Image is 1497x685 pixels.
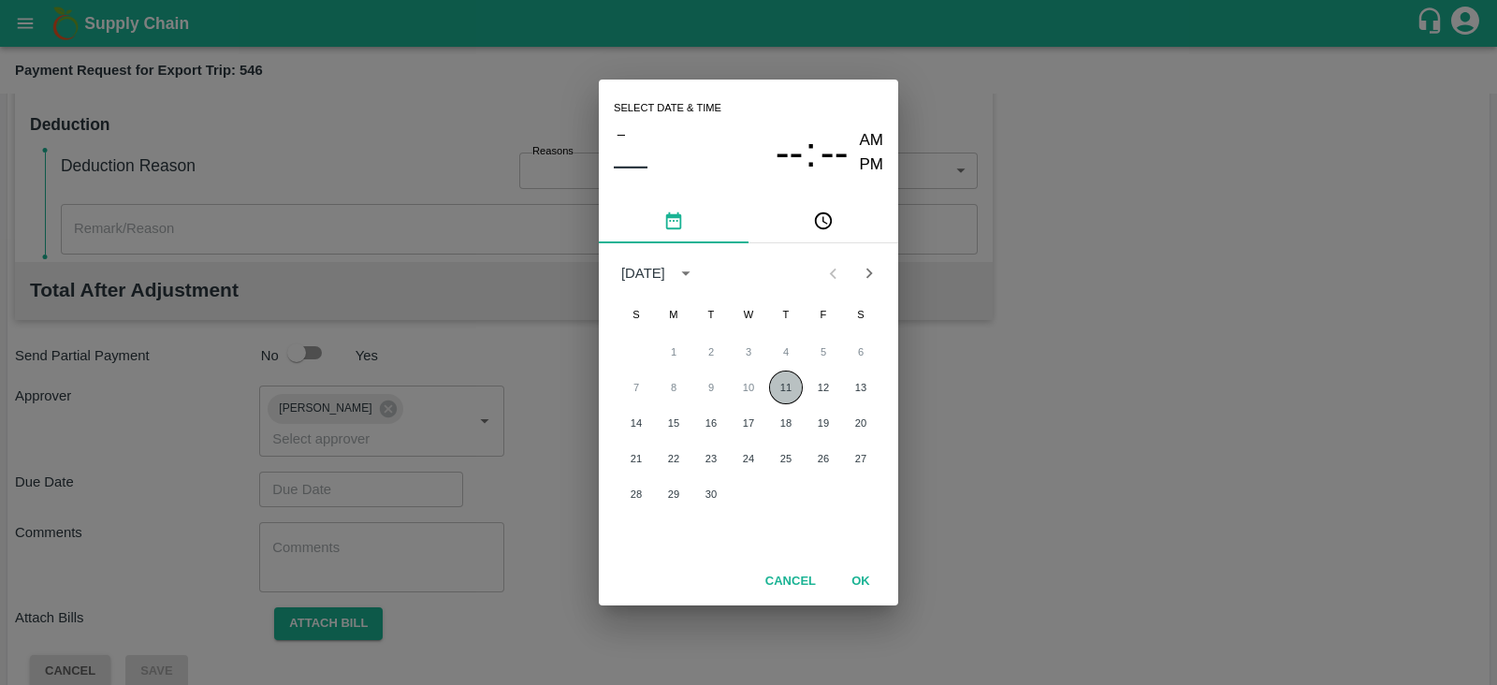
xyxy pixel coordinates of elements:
[657,477,690,511] button: 29
[621,263,665,284] div: [DATE]
[844,296,878,333] span: Saturday
[619,296,653,333] span: Sunday
[614,95,721,123] span: Select date & time
[732,296,765,333] span: Wednesday
[748,198,898,243] button: pick time
[619,406,653,440] button: 14
[732,406,765,440] button: 17
[732,442,765,475] button: 24
[831,565,891,598] button: OK
[599,198,748,243] button: pick date
[619,442,653,475] button: 21
[694,296,728,333] span: Tuesday
[671,258,701,288] button: calendar view is open, switch to year view
[776,128,804,177] span: --
[807,406,840,440] button: 19
[769,371,803,404] button: 11
[614,122,629,146] button: –
[694,442,728,475] button: 23
[769,296,803,333] span: Thursday
[619,477,653,511] button: 28
[769,406,803,440] button: 18
[821,128,849,177] span: --
[776,128,804,178] button: --
[805,128,816,178] span: :
[807,296,840,333] span: Friday
[657,442,690,475] button: 22
[807,371,840,404] button: 12
[844,442,878,475] button: 27
[614,146,647,183] button: ––
[769,442,803,475] button: 25
[694,477,728,511] button: 30
[618,122,625,146] span: –
[694,406,728,440] button: 16
[844,406,878,440] button: 20
[860,153,884,178] button: PM
[807,442,840,475] button: 26
[657,296,690,333] span: Monday
[851,255,887,291] button: Next month
[844,371,878,404] button: 13
[821,128,849,178] button: --
[657,406,690,440] button: 15
[758,565,823,598] button: Cancel
[860,128,884,153] button: AM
